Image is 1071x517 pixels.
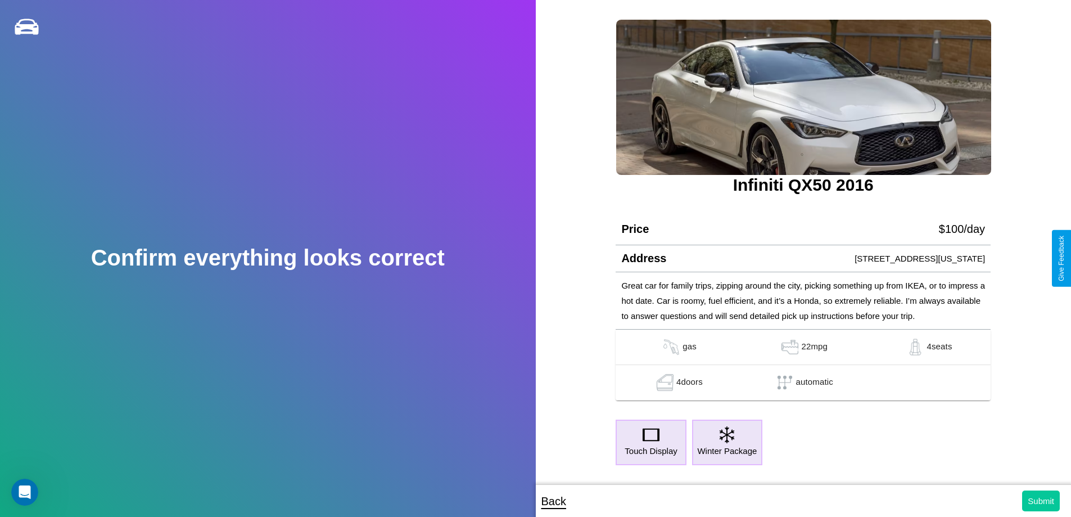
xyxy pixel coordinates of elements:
[541,491,566,511] p: Back
[625,443,677,458] p: Touch Display
[621,223,649,236] h4: Price
[654,374,676,391] img: gas
[855,251,985,266] p: [STREET_ADDRESS][US_STATE]
[621,252,666,265] h4: Address
[779,339,801,356] img: gas
[660,339,683,356] img: gas
[683,339,697,356] p: gas
[904,339,927,356] img: gas
[796,374,833,391] p: automatic
[676,374,703,391] p: 4 doors
[801,339,828,356] p: 22 mpg
[616,330,991,401] table: simple table
[91,245,445,271] h2: Confirm everything looks correct
[11,479,38,506] iframe: Intercom live chat
[697,443,757,458] p: Winter Package
[621,278,985,323] p: Great car for family trips, zipping around the city, picking something up from IKEA, or to impres...
[616,176,991,195] h3: Infiniti QX50 2016
[1022,491,1060,511] button: Submit
[927,339,952,356] p: 4 seats
[939,219,985,239] p: $ 100 /day
[1058,236,1065,281] div: Give Feedback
